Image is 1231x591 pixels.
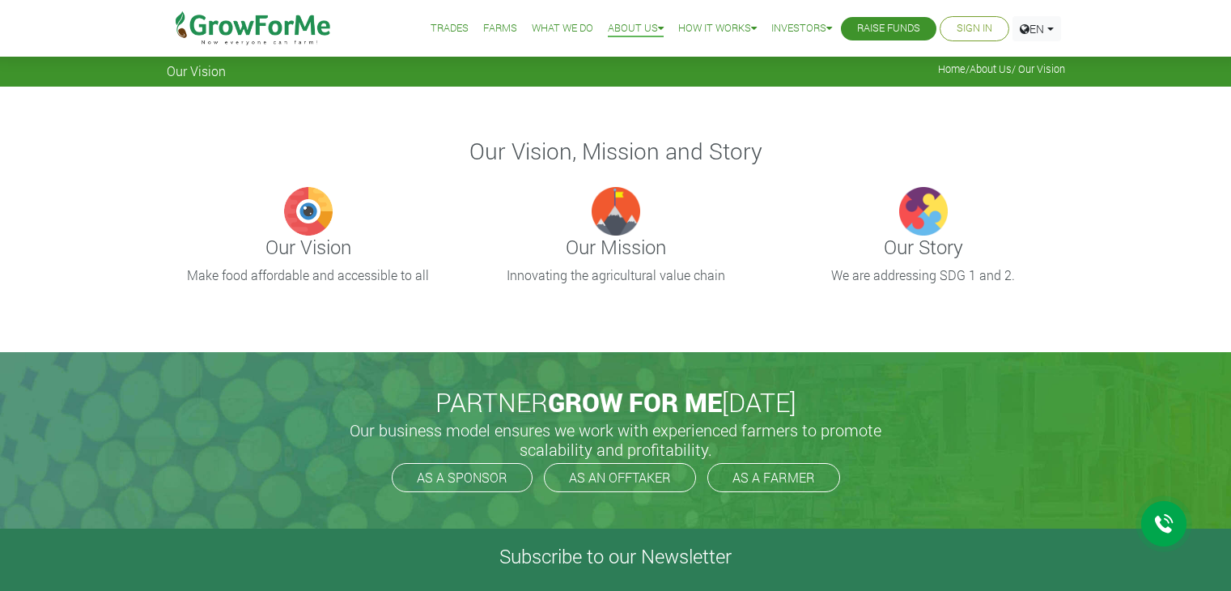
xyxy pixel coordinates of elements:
[938,62,966,75] a: Home
[957,20,992,37] a: Sign In
[771,20,832,37] a: Investors
[474,236,758,259] h4: Our Mission
[167,236,450,259] h4: Our Vision
[544,463,696,492] a: AS AN OFFTAKER
[782,236,1065,259] h4: Our Story
[938,63,1065,75] span: / / Our Vision
[392,463,533,492] a: AS A SPONSOR
[169,138,1063,165] h3: Our Vision, Mission and Story
[857,20,920,37] a: Raise Funds
[483,20,517,37] a: Farms
[678,20,757,37] a: How it Works
[532,20,593,37] a: What We Do
[167,63,226,79] span: Our Vision
[970,62,1012,75] a: About Us
[431,20,469,37] a: Trades
[333,420,899,459] h5: Our business model ensures we work with experienced farmers to promote scalability and profitabil...
[784,266,1063,285] p: We are addressing SDG 1 and 2.
[899,187,948,236] img: growforme image
[284,187,333,236] img: growforme image
[477,266,755,285] p: Innovating the agricultural value chain
[592,187,640,236] img: growforme image
[169,266,448,285] p: Make food affordable and accessible to all
[20,545,1211,568] h4: Subscribe to our Newsletter
[707,463,840,492] a: AS A FARMER
[173,387,1059,418] h2: PARTNER [DATE]
[548,385,722,419] span: GROW FOR ME
[608,20,664,37] a: About Us
[1012,16,1061,41] a: EN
